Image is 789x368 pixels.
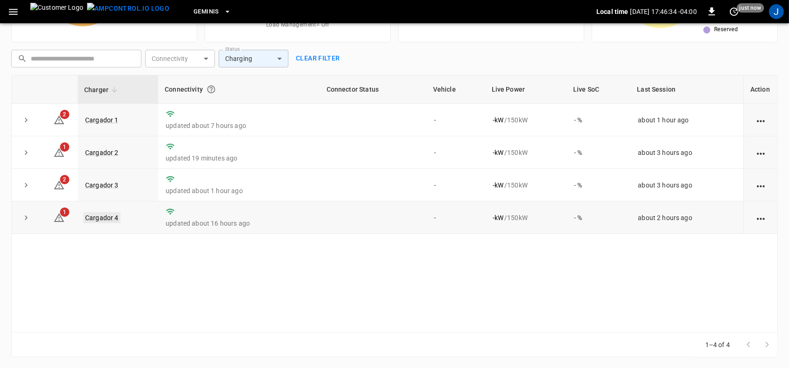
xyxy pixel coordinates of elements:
[203,81,220,98] button: Connection between the charger and our software.
[743,75,777,104] th: Action
[630,136,743,169] td: about 3 hours ago
[19,211,33,225] button: expand row
[60,110,69,119] span: 2
[493,148,559,157] div: / 150 kW
[427,136,485,169] td: -
[493,181,503,190] p: - kW
[427,75,485,104] th: Vehicle
[427,201,485,234] td: -
[85,149,119,156] a: Cargador 2
[755,148,767,157] div: action cell options
[714,25,738,34] span: Reserved
[493,115,503,125] p: - kW
[630,201,743,234] td: about 2 hours ago
[166,219,313,228] p: updated about 16 hours ago
[19,178,33,192] button: expand row
[493,213,503,222] p: - kW
[567,201,630,234] td: - %
[320,75,427,104] th: Connector Status
[83,212,120,223] a: Cargador 4
[60,207,69,217] span: 1
[630,169,743,201] td: about 3 hours ago
[225,46,240,53] label: Status
[219,50,288,67] div: Charging
[727,4,742,19] button: set refresh interval
[567,169,630,201] td: - %
[166,154,313,163] p: updated 19 minutes ago
[427,169,485,201] td: -
[755,213,767,222] div: action cell options
[53,148,65,155] a: 1
[755,115,767,125] div: action cell options
[19,113,33,127] button: expand row
[737,3,764,13] span: just now
[567,136,630,169] td: - %
[596,7,629,16] p: Local time
[53,214,65,221] a: 1
[630,7,697,16] p: [DATE] 17:46:34 -04:00
[493,148,503,157] p: - kW
[769,4,784,19] div: profile-icon
[292,50,344,67] button: Clear filter
[87,3,169,14] img: ampcontrol.io logo
[53,181,65,188] a: 2
[60,142,69,152] span: 1
[266,20,329,30] span: Load Management = Off
[53,115,65,123] a: 2
[493,181,559,190] div: / 150 kW
[190,3,235,21] button: Geminis
[166,121,313,130] p: updated about 7 hours ago
[84,84,120,95] span: Charger
[493,115,559,125] div: / 150 kW
[630,104,743,136] td: about 1 hour ago
[85,181,119,189] a: Cargador 3
[485,75,567,104] th: Live Power
[165,81,314,98] div: Connectivity
[705,340,730,349] p: 1–4 of 4
[567,75,630,104] th: Live SoC
[85,116,119,124] a: Cargador 1
[755,181,767,190] div: action cell options
[567,104,630,136] td: - %
[166,186,313,195] p: updated about 1 hour ago
[427,104,485,136] td: -
[630,75,743,104] th: Last Session
[60,175,69,184] span: 2
[194,7,219,17] span: Geminis
[493,213,559,222] div: / 150 kW
[19,146,33,160] button: expand row
[30,3,83,20] img: Customer Logo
